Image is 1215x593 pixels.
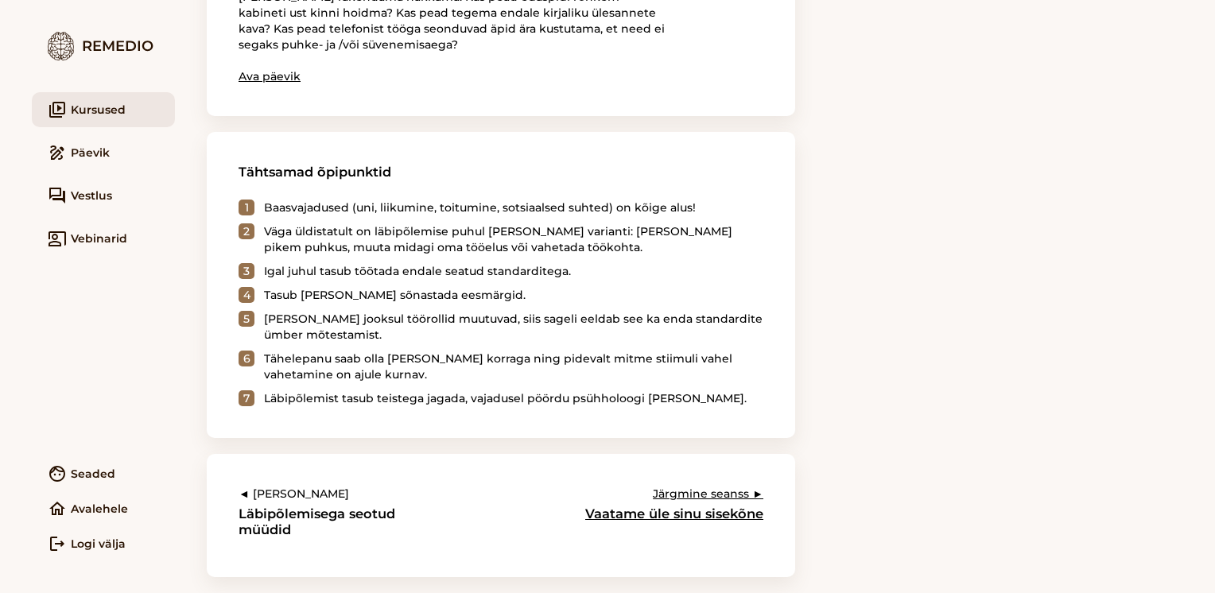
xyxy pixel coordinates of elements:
[48,186,67,205] i: forum
[239,69,301,83] a: Ava päevik
[239,351,763,382] li: Tähelepanu saab olla [PERSON_NAME] korraga ning pidevalt mitme stiimuli vahel vahetamine on ajule...
[239,390,254,406] div: 7
[32,135,175,170] a: drawPäevik
[239,390,763,406] li: Läbipõlemist tasub teistega jagada, vajadusel pöördu psühholoogi [PERSON_NAME].
[239,287,763,303] li: Tasub [PERSON_NAME] sõnastada eesmärgid.
[239,200,763,215] li: Baasvajadused (uni, liikumine, toitumine, sotsiaalsed suhted) on kõige alus!
[48,229,67,248] i: co_present
[553,506,763,521] h3: Vaatame üle sinu sisekõne
[239,263,254,279] div: 3
[32,491,175,526] a: homeAvalehele
[239,311,254,327] div: 5
[32,92,175,127] a: video_libraryKursused
[48,32,74,60] img: logo.7579ec4f.png
[239,506,448,537] h3: Läbipõlemisega seotud müüdid
[239,351,254,366] div: 6
[48,499,67,518] i: home
[239,164,763,180] h3: Tähtsamad õpipunktid
[48,100,67,119] i: video_library
[239,223,254,239] div: 2
[32,32,175,60] div: Remedio
[71,188,112,203] span: Vestlus
[553,486,763,521] a: Järgmine seanss ►Vaatame üle sinu sisekõne
[239,311,763,343] li: [PERSON_NAME] jooksul töörollid muutuvad, siis sageli eeldab see ka enda standardite ümber mõtest...
[239,200,254,215] div: 1
[48,464,67,483] i: face
[32,456,175,491] a: faceSeaded
[239,486,448,537] a: ◄ [PERSON_NAME]Läbipõlemisega seotud müüdid
[239,263,763,279] li: Igal juhul tasub töötada endale seatud standarditega.
[48,143,67,162] i: draw
[32,526,175,561] a: logoutLogi välja
[32,221,175,256] a: co_presentVebinarid
[239,223,763,255] li: Väga üldistatult on läbipõlemise puhul [PERSON_NAME] varianti: [PERSON_NAME] pikem puhkus, muuta ...
[239,287,254,303] div: 4
[32,178,175,213] a: forumVestlus
[48,534,67,553] i: logout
